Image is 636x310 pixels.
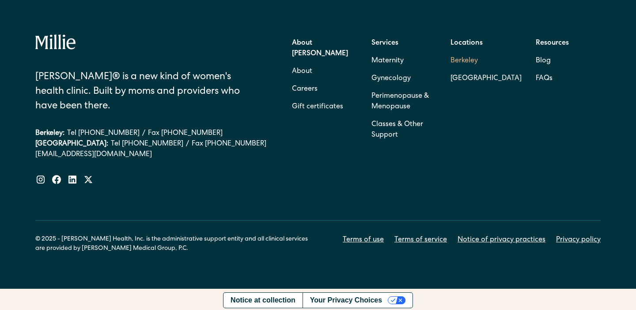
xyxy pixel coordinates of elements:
a: Classes & Other Support [371,116,436,144]
a: Maternity [371,52,404,70]
strong: Resources [536,40,569,47]
a: Gift certificates [292,98,343,116]
button: Your Privacy Choices [303,293,413,308]
a: Careers [292,80,318,98]
a: Tel [PHONE_NUMBER] [67,128,140,139]
strong: About [PERSON_NAME] [292,40,348,57]
a: Fax [PHONE_NUMBER] [192,139,266,149]
a: About [292,63,312,80]
div: Berkeley: [35,128,64,139]
a: FAQs [536,70,553,88]
div: / [142,128,145,139]
a: Terms of service [394,235,447,245]
div: © 2025 - [PERSON_NAME] Health, Inc. is the administrative support entity and all clinical service... [35,235,318,253]
a: Terms of use [343,235,384,245]
a: Gynecology [371,70,411,88]
a: Notice at collection [223,293,303,308]
a: Blog [536,52,551,70]
a: Berkeley [450,52,522,70]
a: Fax [PHONE_NUMBER] [148,128,223,139]
a: Privacy policy [556,235,601,245]
div: [GEOGRAPHIC_DATA]: [35,139,108,149]
a: Perimenopause & Menopause [371,88,436,116]
strong: Locations [450,40,483,47]
div: [PERSON_NAME]® is a new kind of women's health clinic. Built by moms and providers who have been ... [35,70,243,114]
a: [EMAIL_ADDRESS][DOMAIN_NAME] [35,149,267,160]
a: Tel [PHONE_NUMBER] [111,139,183,149]
strong: Services [371,40,398,47]
div: / [186,139,189,149]
a: Notice of privacy practices [458,235,545,245]
a: [GEOGRAPHIC_DATA] [450,70,522,88]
